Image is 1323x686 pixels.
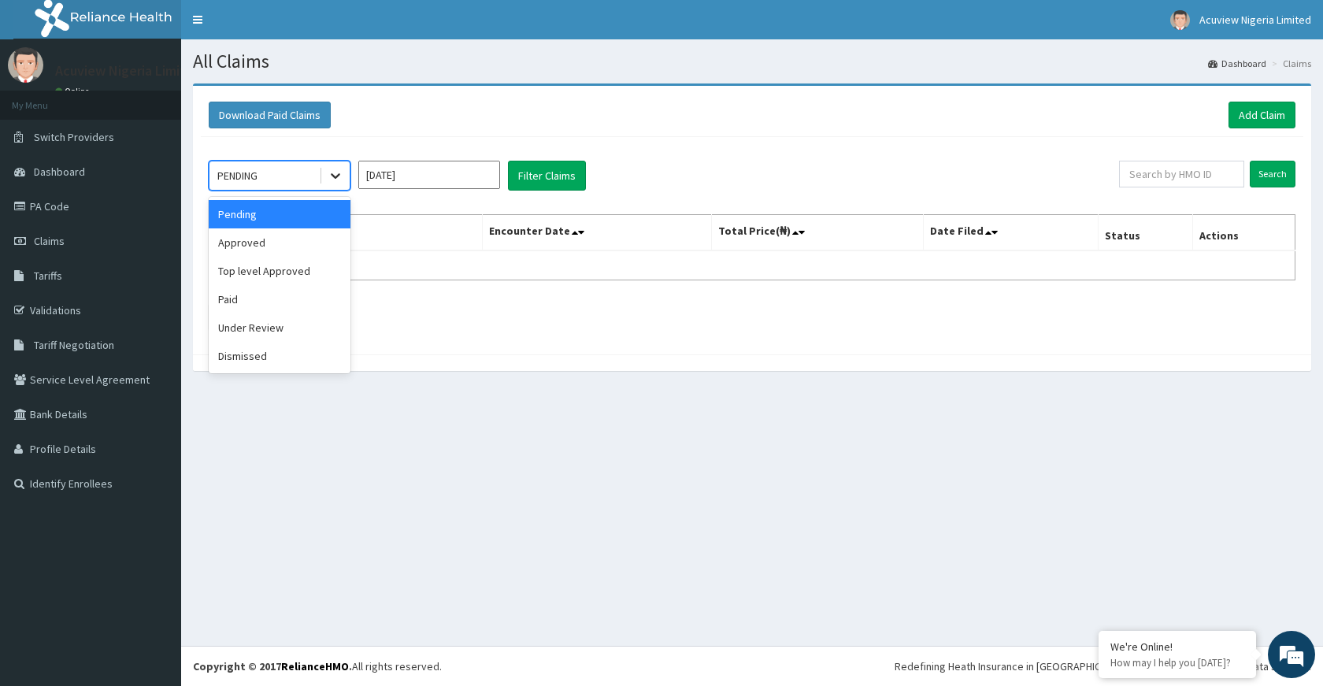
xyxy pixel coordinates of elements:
[1199,13,1311,27] span: Acuview Nigeria Limited
[1119,161,1244,187] input: Search by HMO ID
[209,257,350,285] div: Top level Approved
[711,215,923,251] th: Total Price(₦)
[55,86,93,97] a: Online
[34,130,114,144] span: Switch Providers
[209,285,350,313] div: Paid
[923,215,1099,251] th: Date Filed
[8,47,43,83] img: User Image
[209,313,350,342] div: Under Review
[1193,215,1295,251] th: Actions
[508,161,586,191] button: Filter Claims
[1228,102,1295,128] a: Add Claim
[193,659,352,673] strong: Copyright © 2017 .
[209,342,350,370] div: Dismissed
[34,338,114,352] span: Tariff Negotiation
[1110,640,1244,654] div: We're Online!
[193,51,1311,72] h1: All Claims
[55,64,202,78] p: Acuview Nigeria Limited
[1170,10,1190,30] img: User Image
[34,269,62,283] span: Tariffs
[1099,215,1193,251] th: Status
[34,165,85,179] span: Dashboard
[483,215,711,251] th: Encounter Date
[1110,656,1244,669] p: How may I help you today?
[209,200,350,228] div: Pending
[181,646,1323,686] footer: All rights reserved.
[281,659,349,673] a: RelianceHMO
[1250,161,1295,187] input: Search
[1268,57,1311,70] li: Claims
[1208,57,1266,70] a: Dashboard
[34,234,65,248] span: Claims
[358,161,500,189] input: Select Month and Year
[209,102,331,128] button: Download Paid Claims
[217,168,258,184] div: PENDING
[895,658,1311,674] div: Redefining Heath Insurance in [GEOGRAPHIC_DATA] using Telemedicine and Data Science!
[209,228,350,257] div: Approved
